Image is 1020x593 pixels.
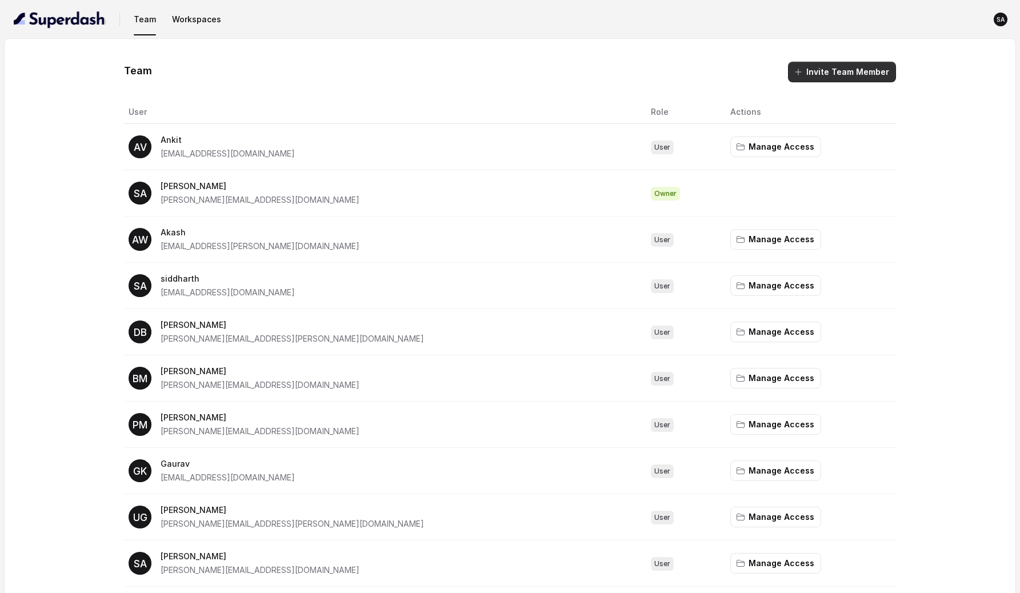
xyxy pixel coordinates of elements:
text: AW [132,234,148,246]
button: Manage Access [730,229,821,250]
span: Owner [651,187,680,201]
p: Ankit [161,133,295,147]
span: [EMAIL_ADDRESS][PERSON_NAME][DOMAIN_NAME] [161,241,359,251]
button: Manage Access [730,275,821,296]
p: [PERSON_NAME] [161,411,359,424]
text: UG [133,511,147,523]
p: [PERSON_NAME] [161,364,359,378]
span: User [651,464,674,478]
button: Manage Access [730,322,821,342]
text: BM [133,372,147,384]
th: Role [642,101,721,124]
span: User [651,418,674,432]
span: [PERSON_NAME][EMAIL_ADDRESS][DOMAIN_NAME] [161,195,359,205]
button: Manage Access [730,414,821,435]
button: Workspaces [167,9,226,30]
span: [EMAIL_ADDRESS][DOMAIN_NAME] [161,287,295,297]
text: SA [133,280,146,292]
text: SA [133,187,146,199]
button: Team [129,9,161,30]
span: User [651,233,674,247]
span: [EMAIL_ADDRESS][DOMAIN_NAME] [161,472,295,482]
p: Akash [161,226,359,239]
h1: Team [124,62,152,80]
p: [PERSON_NAME] [161,318,424,332]
span: User [651,557,674,571]
span: [PERSON_NAME][EMAIL_ADDRESS][PERSON_NAME][DOMAIN_NAME] [161,334,424,343]
button: Manage Access [730,507,821,527]
span: [PERSON_NAME][EMAIL_ADDRESS][DOMAIN_NAME] [161,565,359,575]
p: Gaurav [161,457,295,471]
span: User [651,141,674,154]
button: Manage Access [730,553,821,574]
p: [PERSON_NAME] [161,179,359,193]
span: User [651,326,674,339]
text: GK [133,465,147,477]
p: [PERSON_NAME] [161,550,359,563]
span: User [651,279,674,293]
th: Actions [721,101,896,124]
text: SA [133,558,146,570]
text: DB [133,326,146,338]
text: AV [133,141,146,153]
span: User [651,511,674,524]
span: [EMAIL_ADDRESS][DOMAIN_NAME] [161,149,295,158]
p: siddharth [161,272,295,286]
button: Manage Access [730,137,821,157]
span: [PERSON_NAME][EMAIL_ADDRESS][DOMAIN_NAME] [161,426,359,436]
p: [PERSON_NAME] [161,503,424,517]
span: [PERSON_NAME][EMAIL_ADDRESS][DOMAIN_NAME] [161,380,359,390]
th: User [124,101,642,124]
span: [PERSON_NAME][EMAIL_ADDRESS][PERSON_NAME][DOMAIN_NAME] [161,519,424,528]
text: PM [133,419,147,431]
button: Invite Team Member [788,62,896,82]
button: Manage Access [730,368,821,388]
span: User [651,372,674,386]
button: Manage Access [730,460,821,481]
text: SA [997,16,1005,23]
img: light.svg [14,10,106,29]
